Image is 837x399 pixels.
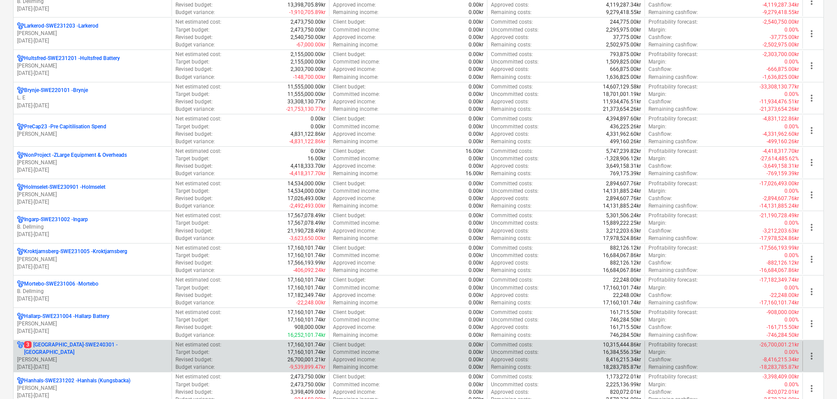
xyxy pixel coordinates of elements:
[175,162,213,170] p: Revised budget :
[333,170,378,177] p: Remaining income :
[466,148,483,155] p: 16.00kr
[24,248,127,255] p: Kroktjarnsberg-SWE231005 - Kroktjarnsberg
[24,341,32,348] span: 3
[291,51,326,58] p: 2,155,000.00kr
[610,51,641,58] p: 793,875.00kr
[17,280,168,303] div: Mortebo-SWE231006 -MorteboB. Dellming[DATE]-[DATE]
[491,91,539,98] p: Uncommitted costs :
[648,187,666,195] p: Margin :
[469,66,483,73] p: 0.00kr
[333,155,380,162] p: Committed income :
[606,58,641,66] p: 1,509,825.00kr
[17,320,168,328] p: [PERSON_NAME]
[469,1,483,9] p: 0.00kr
[491,170,532,177] p: Remaining costs :
[648,34,672,41] p: Cashflow :
[806,190,817,200] span: more_vert
[175,51,221,58] p: Net estimated cost :
[491,162,529,170] p: Approved costs :
[333,162,376,170] p: Approved income :
[760,202,799,210] p: -14,131,885.24kr
[17,22,24,30] div: Project has multi currencies enabled
[17,70,168,77] p: [DATE] - [DATE]
[760,180,799,187] p: -17,026,493.00kr
[175,155,210,162] p: Target budget :
[17,166,168,174] p: [DATE] - [DATE]
[287,212,326,219] p: 17,567,078.49kr
[648,162,672,170] p: Cashflow :
[610,138,641,145] p: 499,160.26kr
[175,83,221,91] p: Net estimated cost :
[648,170,698,177] p: Remaining cashflow :
[287,91,326,98] p: 11,555,000.00kr
[175,91,210,98] p: Target budget :
[311,148,326,155] p: 0.00kr
[605,155,641,162] p: -1,328,906.12kr
[333,148,366,155] p: Client budget :
[175,58,210,66] p: Target budget :
[287,83,326,91] p: 11,555,000.00kr
[491,98,529,106] p: Approved costs :
[648,58,666,66] p: Margin :
[287,98,326,106] p: 33,308,130.77kr
[17,87,168,109] div: Brynje-SWE220101 -BrynjeL. E[DATE]-[DATE]
[17,184,168,206] div: Holmselet-SWE230901 -Holmselet[PERSON_NAME][DATE]-[DATE]
[333,1,376,9] p: Approved income :
[17,152,24,159] div: Project has multi currencies enabled
[17,191,168,198] p: [PERSON_NAME]
[24,184,105,191] p: Holmselet-SWE230901 - Holmselet
[806,28,817,39] span: more_vert
[491,83,533,91] p: Committed costs :
[469,180,483,187] p: 0.00kr
[469,155,483,162] p: 0.00kr
[469,106,483,113] p: 0.00kr
[469,34,483,41] p: 0.00kr
[469,18,483,26] p: 0.00kr
[333,123,380,131] p: Committed income :
[648,106,698,113] p: Remaining cashflow :
[175,148,221,155] p: Net estimated cost :
[648,98,672,106] p: Cashflow :
[606,180,641,187] p: 2,894,607.76kr
[17,198,168,206] p: [DATE] - [DATE]
[17,223,168,231] p: B. Dellming
[491,58,539,66] p: Uncommitted costs :
[767,170,799,177] p: -769,159.39kr
[287,180,326,187] p: 14,534,000.00kr
[767,66,799,73] p: -666,875.00kr
[291,18,326,26] p: 2,473,750.00kr
[603,83,641,91] p: 14,607,129.58kr
[606,26,641,34] p: 2,295,975.00kr
[603,202,641,210] p: 14,131,885.24kr
[469,98,483,106] p: 0.00kr
[763,18,799,26] p: -2,540,750.00kr
[17,328,168,335] p: [DATE] - [DATE]
[17,341,168,371] div: 3[GEOGRAPHIC_DATA]-SWE240301 -[GEOGRAPHIC_DATA][PERSON_NAME][DATE]-[DATE]
[17,123,24,131] div: Project has multi currencies enabled
[603,91,641,98] p: 18,701,001.19kr
[287,187,326,195] p: 14,534,000.00kr
[17,280,24,288] div: Project has multi currencies enabled
[784,26,799,34] p: 0.00%
[491,131,529,138] p: Approved costs :
[175,41,215,49] p: Budget variance :
[175,74,215,81] p: Budget variance :
[24,22,98,30] p: Larkerod-SWE231203 - Larkerod
[175,123,210,131] p: Target budget :
[175,106,215,113] p: Budget variance :
[24,280,98,288] p: Mortebo-SWE231006 - Mortebo
[333,131,376,138] p: Approved income :
[784,187,799,195] p: 0.00%
[606,162,641,170] p: 3,649,158.31kr
[603,98,641,106] p: 11,934,476.51kr
[24,216,88,223] p: Ingarp-SWE231002 - Ingarp
[175,131,213,138] p: Revised budget :
[784,58,799,66] p: 0.00%
[333,138,378,145] p: Remaining income :
[648,219,666,227] p: Margin :
[175,18,221,26] p: Net estimated cost :
[287,195,326,202] p: 17,026,493.00kr
[648,41,698,49] p: Remaining cashflow :
[763,131,799,138] p: -4,331,962.60kr
[648,148,698,155] p: Profitability forecast :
